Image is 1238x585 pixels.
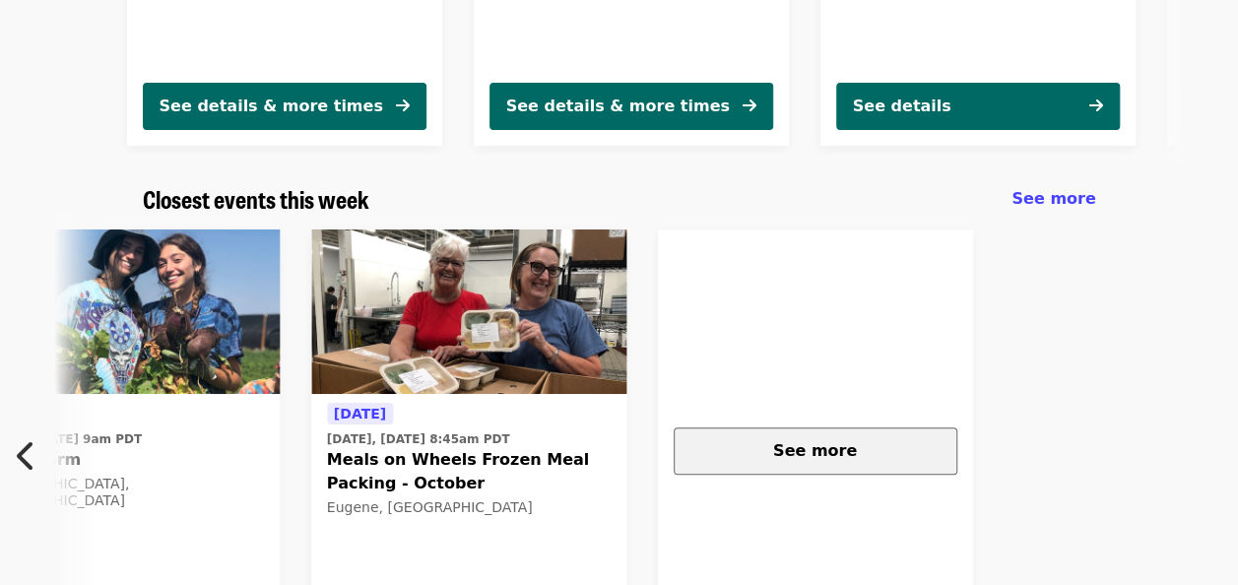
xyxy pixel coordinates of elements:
a: See more [1011,187,1095,211]
button: See details & more times [489,83,773,130]
i: arrow-right icon [396,97,410,115]
i: arrow-right icon [1089,97,1103,115]
div: Eugene, [GEOGRAPHIC_DATA] [327,499,611,516]
button: See details [836,83,1120,130]
span: Meals on Wheels Frozen Meal Packing - October [327,448,611,495]
time: [DATE], [DATE] 8:45am PDT [327,430,510,448]
div: See details [853,95,951,118]
span: [DATE] [334,406,386,422]
button: See details & more times [143,83,426,130]
span: See more [773,441,857,460]
img: Meals on Wheels Frozen Meal Packing - October organized by FOOD For Lane County [311,229,626,395]
div: Closest events this week [127,185,1112,214]
div: See details & more times [506,95,730,118]
div: See details & more times [160,95,383,118]
button: See more [674,427,957,475]
i: chevron-left icon [17,437,36,475]
a: Closest events this week [143,185,369,214]
span: Closest events this week [143,181,369,216]
span: See more [1011,189,1095,208]
i: arrow-right icon [743,97,756,115]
